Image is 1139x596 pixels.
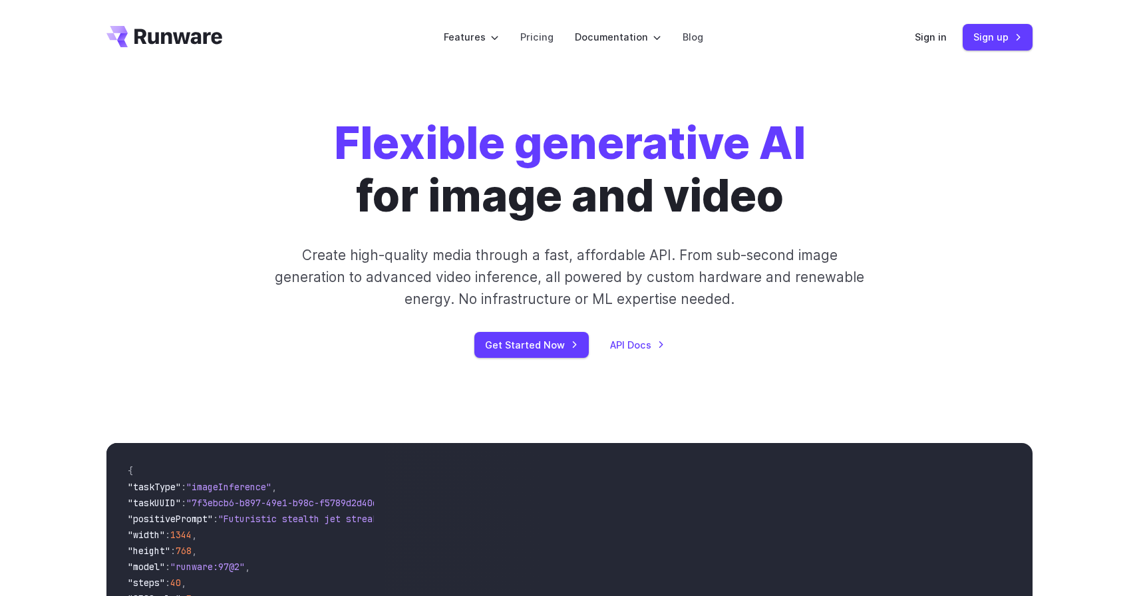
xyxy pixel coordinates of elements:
span: "taskType" [128,481,181,493]
a: Sign in [915,29,947,45]
span: 40 [170,577,181,589]
span: , [245,561,250,573]
span: "Futuristic stealth jet streaking through a neon-lit cityscape with glowing purple exhaust" [218,513,703,525]
a: Blog [683,29,703,45]
span: "runware:97@2" [170,561,245,573]
span: : [165,561,170,573]
label: Features [444,29,499,45]
h1: for image and video [334,117,806,223]
span: "imageInference" [186,481,271,493]
span: { [128,465,133,477]
span: : [213,513,218,525]
span: 768 [176,545,192,557]
span: : [165,529,170,541]
span: : [165,577,170,589]
label: Documentation [575,29,661,45]
span: , [181,577,186,589]
span: "taskUUID" [128,497,181,509]
a: Get Started Now [474,332,589,358]
a: Pricing [520,29,554,45]
a: API Docs [610,337,665,353]
strong: Flexible generative AI [334,116,806,170]
span: "width" [128,529,165,541]
span: "7f3ebcb6-b897-49e1-b98c-f5789d2d40d7" [186,497,389,509]
span: "height" [128,545,170,557]
span: , [192,529,197,541]
a: Go to / [106,26,222,47]
span: : [170,545,176,557]
span: , [271,481,277,493]
span: , [192,545,197,557]
span: : [181,481,186,493]
span: "model" [128,561,165,573]
span: 1344 [170,529,192,541]
a: Sign up [963,24,1033,50]
span: "positivePrompt" [128,513,213,525]
p: Create high-quality media through a fast, affordable API. From sub-second image generation to adv... [273,244,866,311]
span: : [181,497,186,509]
span: "steps" [128,577,165,589]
